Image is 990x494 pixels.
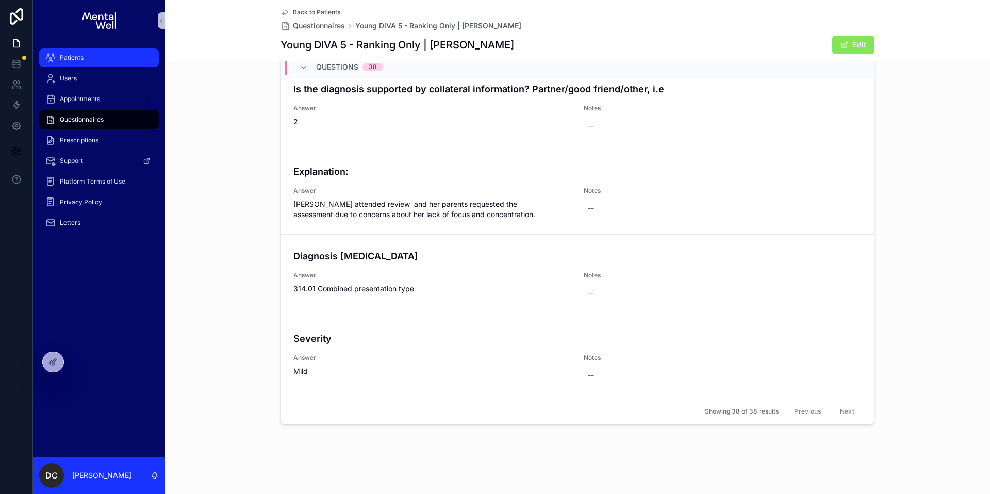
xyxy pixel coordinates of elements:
h4: Diagnosis [MEDICAL_DATA] [293,249,862,263]
a: Prescriptions [39,131,159,150]
span: Notes [584,354,717,362]
span: Answer [293,187,571,195]
button: Edit [832,36,874,54]
span: Answer [293,104,571,112]
a: Back to Patients [280,8,340,17]
span: Privacy Policy [60,198,102,206]
span: Notes [584,271,717,279]
span: DC [45,469,58,482]
a: Support [39,152,159,170]
a: Appointments [39,90,159,108]
span: Support [60,157,83,165]
p: [PERSON_NAME] [72,470,131,481]
span: Questionnaires [60,116,104,124]
span: Showing 38 of 38 results [705,407,779,416]
span: Mild [293,366,571,376]
img: App logo [82,12,115,29]
span: Answer [293,271,571,279]
div: 38 [369,63,377,71]
div: -- [588,203,594,213]
h4: Severity [293,332,862,345]
a: Patients [39,48,159,67]
span: Questions [316,62,358,72]
a: Letters [39,213,159,232]
span: Users [60,74,77,83]
span: Appointments [60,95,100,103]
span: Answer [293,354,571,362]
h4: Explanation: [293,164,862,178]
span: Notes [584,187,717,195]
div: -- [588,370,594,381]
a: Users [39,69,159,88]
span: Letters [60,219,80,227]
a: Platform Terms of Use [39,172,159,191]
span: Platform Terms of Use [60,177,125,186]
span: 2 [293,117,571,127]
div: scrollable content [33,41,165,245]
span: Patients [60,54,84,62]
span: 314.01 Combined presentation type [293,284,571,294]
span: Prescriptions [60,136,98,144]
h1: Young DIVA 5 - Ranking Only | [PERSON_NAME] [280,38,514,52]
a: Questionnaires [280,21,345,31]
span: [PERSON_NAME] attended review and her parents requested the assessment due to concerns about her ... [293,199,571,220]
h4: Is the diagnosis supported by collateral information? Partner/good friend/other, i.e [293,82,862,96]
a: Questionnaires [39,110,159,129]
a: Privacy Policy [39,193,159,211]
span: Notes [584,104,717,112]
span: Questionnaires [293,21,345,31]
span: Back to Patients [293,8,340,17]
a: Young DIVA 5 - Ranking Only | [PERSON_NAME] [355,21,521,31]
div: -- [588,121,594,131]
div: -- [588,288,594,298]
